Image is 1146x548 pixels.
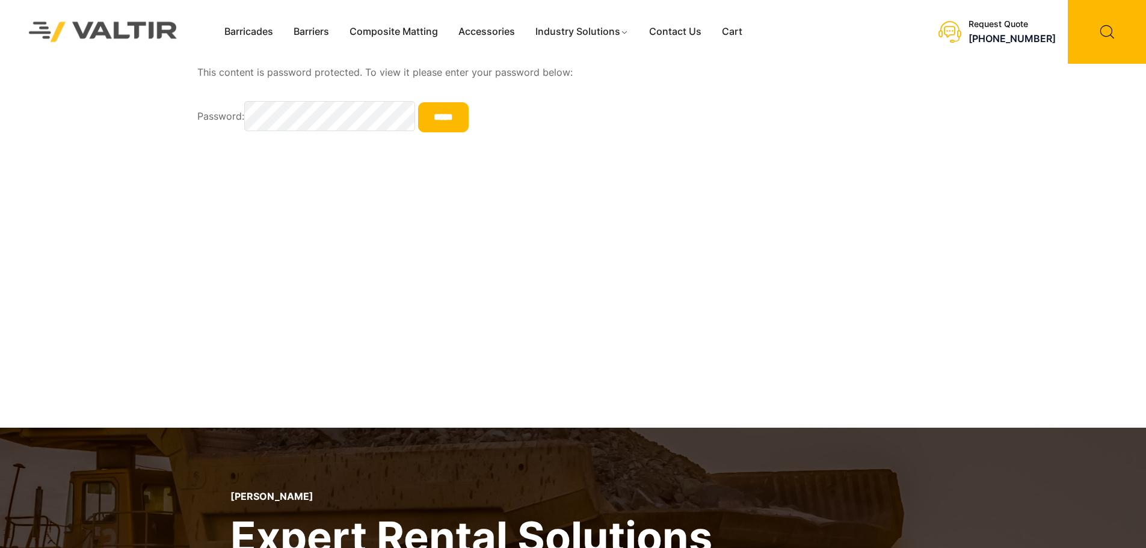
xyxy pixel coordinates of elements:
[244,101,415,131] input: Password:
[969,19,1056,29] div: Request Quote
[712,23,753,41] a: Cart
[13,6,193,57] img: Valtir Rentals
[214,23,283,41] a: Barricades
[283,23,339,41] a: Barriers
[969,32,1056,45] a: [PHONE_NUMBER]
[230,491,712,502] p: [PERSON_NAME]
[639,23,712,41] a: Contact Us
[448,23,525,41] a: Accessories
[197,64,949,82] p: This content is password protected. To view it please enter your password below:
[197,110,415,122] label: Password:
[339,23,448,41] a: Composite Matting
[525,23,639,41] a: Industry Solutions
